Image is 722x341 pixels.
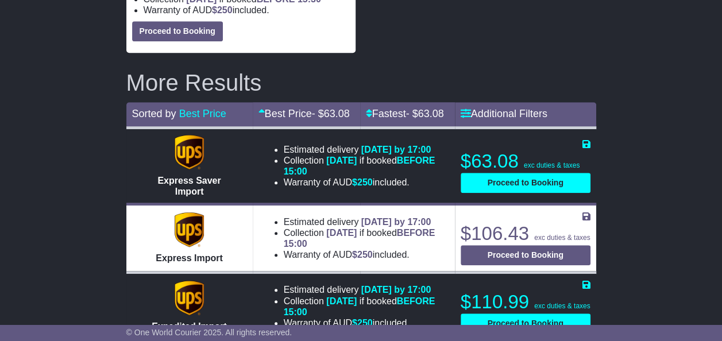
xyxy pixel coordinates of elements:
[284,156,435,176] span: if booked
[284,216,447,227] li: Estimated delivery
[524,161,580,169] span: exc duties & taxes
[357,250,373,259] span: 250
[284,166,307,176] span: 15:00
[175,281,203,315] img: UPS (new): Expedited Import
[461,150,590,173] p: $63.08
[352,250,373,259] span: $
[212,5,233,15] span: $
[175,212,203,247] img: UPS (new): Express Import
[284,317,447,328] li: Warranty of AUD included.
[397,296,435,306] span: BEFORE
[352,318,373,328] span: $
[397,156,435,165] span: BEFORE
[132,108,176,119] span: Sorted by
[126,328,292,337] span: © One World Courier 2025. All rights reserved.
[366,108,444,119] a: Fastest- $63.08
[312,108,350,119] span: - $
[284,296,447,317] li: Collection
[418,108,444,119] span: 63.08
[126,70,596,95] h2: More Results
[284,296,435,317] span: if booked
[461,222,590,245] p: $106.43
[152,321,227,331] span: Expedited Import
[461,313,590,334] button: Proceed to Booking
[284,307,307,317] span: 15:00
[284,228,435,249] span: if booked
[258,108,350,119] a: Best Price- $63.08
[461,290,590,313] p: $110.99
[326,228,357,238] span: [DATE]
[326,156,357,165] span: [DATE]
[357,177,373,187] span: 250
[326,296,357,306] span: [DATE]
[361,145,431,154] span: [DATE] by 17:00
[397,228,435,238] span: BEFORE
[284,177,447,188] li: Warranty of AUD included.
[361,285,431,294] span: [DATE] by 17:00
[324,108,350,119] span: 63.08
[284,227,447,249] li: Collection
[179,108,226,119] a: Best Price
[284,155,447,177] li: Collection
[217,5,233,15] span: 250
[534,234,590,242] span: exc duties & taxes
[361,217,431,227] span: [DATE] by 17:00
[461,173,590,193] button: Proceed to Booking
[461,245,590,265] button: Proceed to Booking
[284,239,307,249] span: 15:00
[144,5,350,15] li: Warranty of AUD included.
[461,108,547,119] a: Additional Filters
[357,318,373,328] span: 250
[284,284,447,295] li: Estimated delivery
[352,177,373,187] span: $
[284,144,447,155] li: Estimated delivery
[175,135,203,169] img: UPS (new): Express Saver Import
[534,302,590,310] span: exc duties & taxes
[156,253,222,263] span: Express Import
[406,108,444,119] span: - $
[157,176,221,196] span: Express Saver Import
[284,249,447,260] li: Warranty of AUD included.
[132,21,223,41] button: Proceed to Booking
